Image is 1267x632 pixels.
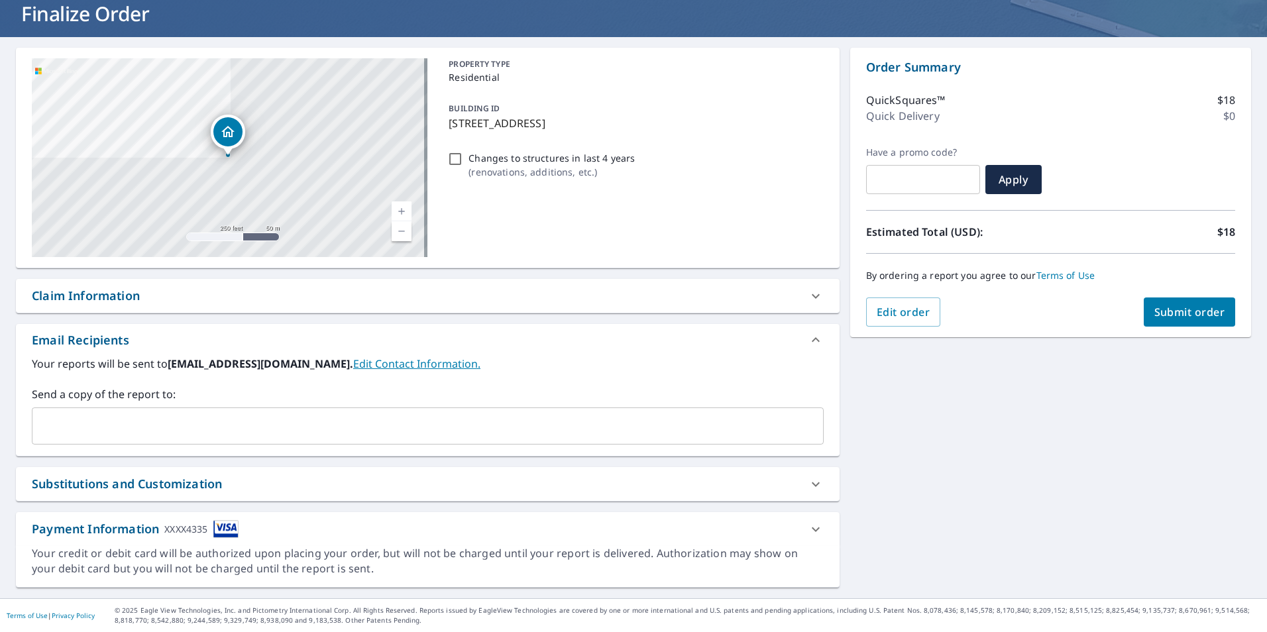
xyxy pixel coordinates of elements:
a: Privacy Policy [52,611,95,620]
p: $18 [1217,224,1235,240]
button: Apply [985,165,1042,194]
label: Your reports will be sent to [32,356,824,372]
p: Residential [449,70,818,84]
div: XXXX4335 [164,520,207,538]
img: cardImage [213,520,239,538]
p: ( renovations, additions, etc. ) [468,165,635,179]
div: Payment Information [32,520,239,538]
p: PROPERTY TYPE [449,58,818,70]
label: Have a promo code? [866,146,980,158]
p: [STREET_ADDRESS] [449,115,818,131]
div: Substitutions and Customization [16,467,840,501]
p: $0 [1223,108,1235,124]
p: QuickSquares™ [866,92,946,108]
button: Edit order [866,297,941,327]
div: Your credit or debit card will be authorized upon placing your order, but will not be charged unt... [32,546,824,576]
a: Terms of Use [7,611,48,620]
div: Email Recipients [16,324,840,356]
p: Quick Delivery [866,108,940,124]
p: © 2025 Eagle View Technologies, Inc. and Pictometry International Corp. All Rights Reserved. Repo... [115,606,1260,625]
div: Substitutions and Customization [32,475,222,493]
label: Send a copy of the report to: [32,386,824,402]
a: Current Level 17, Zoom Out [392,221,412,241]
p: Estimated Total (USD): [866,224,1051,240]
p: Order Summary [866,58,1235,76]
b: [EMAIL_ADDRESS][DOMAIN_NAME]. [168,356,353,371]
p: By ordering a report you agree to our [866,270,1235,282]
div: Claim Information [32,287,140,305]
p: | [7,611,95,619]
div: Dropped pin, building 1, Residential property, 320 Rosecliff Dr Douglassville, PA 19518 [211,115,245,156]
div: Claim Information [16,279,840,313]
p: BUILDING ID [449,103,500,114]
div: Email Recipients [32,331,129,349]
p: Changes to structures in last 4 years [468,151,635,165]
span: Submit order [1154,305,1225,319]
span: Apply [996,172,1031,187]
p: $18 [1217,92,1235,108]
span: Edit order [877,305,930,319]
a: EditContactInfo [353,356,480,371]
a: Terms of Use [1036,269,1095,282]
button: Submit order [1144,297,1236,327]
div: Payment InformationXXXX4335cardImage [16,512,840,546]
a: Current Level 17, Zoom In [392,201,412,221]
